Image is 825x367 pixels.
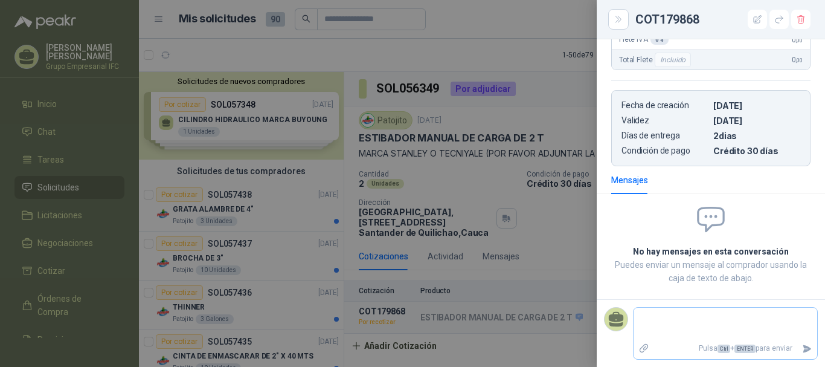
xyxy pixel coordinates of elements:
div: 0 % [650,35,669,45]
p: Condición de pago [621,146,708,156]
span: 0 [792,36,803,44]
p: Puedes enviar un mensaje al comprador usando la caja de texto de abajo. [611,258,811,285]
span: ENTER [734,345,756,353]
button: Close [611,12,626,27]
p: 2 dias [713,131,800,141]
h2: No hay mensajes en esta conversación [611,245,811,258]
span: ,00 [795,37,803,44]
span: Total Flete [619,53,693,67]
div: Mensajes [611,174,648,187]
p: Pulsa + para enviar [654,338,798,359]
p: [DATE] [713,100,800,111]
p: Fecha de creación [621,100,708,111]
button: Enviar [797,338,817,359]
span: Flete IVA [619,35,669,45]
p: Validez [621,115,708,126]
label: Adjuntar archivos [634,338,654,359]
p: [DATE] [713,115,800,126]
span: 0 [792,56,803,64]
p: Días de entrega [621,131,708,141]
div: COT179868 [635,10,811,29]
span: Ctrl [717,345,730,353]
div: Incluido [655,53,691,67]
span: ,00 [795,57,803,63]
p: Crédito 30 días [713,146,800,156]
